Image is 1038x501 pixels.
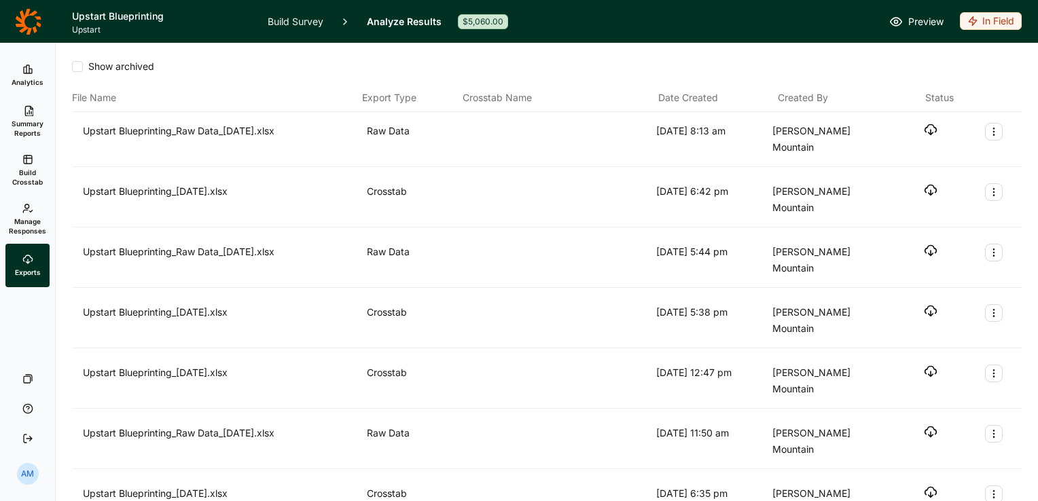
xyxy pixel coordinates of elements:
button: Export Actions [985,183,1003,201]
div: AM [17,463,39,485]
a: Build Crosstab [5,146,50,195]
div: [PERSON_NAME] Mountain [772,365,884,397]
button: Export Actions [985,244,1003,261]
div: Upstart Blueprinting_Raw Data_[DATE].xlsx [83,123,361,155]
div: Crosstab [367,365,460,397]
button: Export Actions [985,304,1003,322]
button: Download file [924,123,937,136]
a: Analytics [5,54,50,97]
button: Export Actions [985,365,1003,382]
div: [DATE] 11:50 am [656,425,768,458]
h1: Upstart Blueprinting [72,8,251,24]
div: Upstart Blueprinting_[DATE].xlsx [83,304,361,337]
div: Crosstab [367,304,460,337]
a: Preview [889,14,944,30]
div: Raw Data [367,123,460,155]
div: $5,060.00 [458,14,508,29]
span: Manage Responses [9,217,46,236]
button: Download file [924,183,937,197]
div: Created By [778,90,892,106]
div: Crosstab [367,183,460,216]
span: Show archived [83,60,154,73]
div: Upstart Blueprinting_[DATE].xlsx [83,365,361,397]
div: [DATE] 6:42 pm [656,183,768,216]
a: Summary Reports [5,97,50,146]
div: [PERSON_NAME] Mountain [772,425,884,458]
div: File Name [72,90,357,106]
a: Exports [5,244,50,287]
div: Upstart Blueprinting_Raw Data_[DATE].xlsx [83,244,361,276]
button: Export Actions [985,425,1003,443]
div: [PERSON_NAME] Mountain [772,123,884,155]
div: In Field [960,12,1022,30]
div: Crosstab Name [463,90,653,106]
button: Download file [924,425,937,439]
div: [PERSON_NAME] Mountain [772,183,884,216]
span: Exports [15,267,41,277]
button: Export Actions [985,123,1003,141]
span: Summary Reports [11,119,44,138]
div: Upstart Blueprinting_Raw Data_[DATE].xlsx [83,425,361,458]
a: Manage Responses [5,195,50,244]
div: [DATE] 5:44 pm [656,244,768,276]
div: Raw Data [367,244,460,276]
div: Status [925,90,954,106]
div: Date Created [658,90,772,106]
button: Download file [924,485,937,499]
div: Raw Data [367,425,460,458]
div: Export Type [362,90,457,106]
div: [DATE] 12:47 pm [656,365,768,397]
div: [PERSON_NAME] Mountain [772,304,884,337]
span: Preview [908,14,944,30]
span: Analytics [12,77,43,87]
button: Download file [924,365,937,378]
span: Upstart [72,24,251,35]
div: Upstart Blueprinting_[DATE].xlsx [83,183,361,216]
div: [DATE] 8:13 am [656,123,768,155]
button: Download file [924,244,937,257]
button: In Field [960,12,1022,31]
div: [PERSON_NAME] Mountain [772,244,884,276]
div: [DATE] 5:38 pm [656,304,768,337]
span: Build Crosstab [11,168,44,187]
button: Download file [924,304,937,318]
